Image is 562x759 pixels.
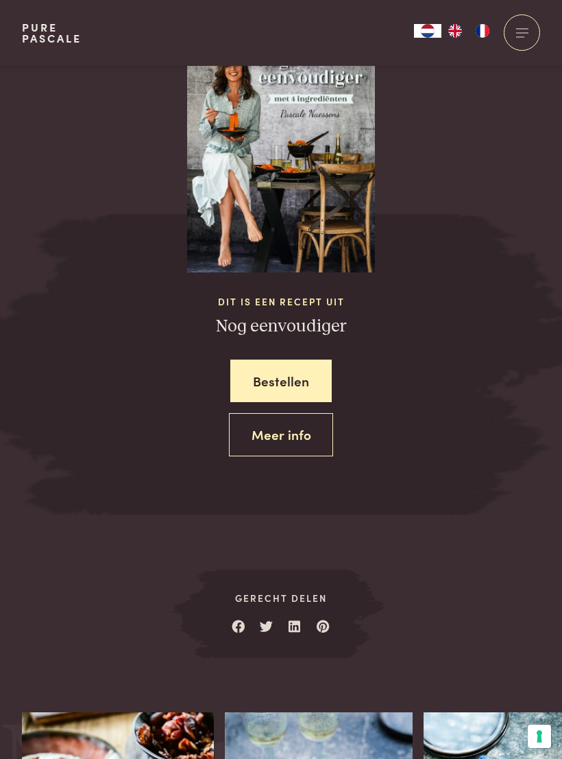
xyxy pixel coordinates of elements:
div: Language [414,24,441,38]
a: NL [414,24,441,38]
aside: Language selected: Nederlands [414,24,496,38]
a: EN [441,24,469,38]
span: Gerecht delen [216,591,345,605]
button: Uw voorkeuren voor toestemming voor trackingtechnologieën [528,725,551,748]
ul: Language list [441,24,496,38]
a: Meer info [229,413,334,456]
span: Dit is een recept uit [108,294,454,309]
a: PurePascale [22,22,82,44]
h3: Nog eenvoudiger [108,316,454,338]
a: FR [469,24,496,38]
a: Bestellen [230,360,332,403]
